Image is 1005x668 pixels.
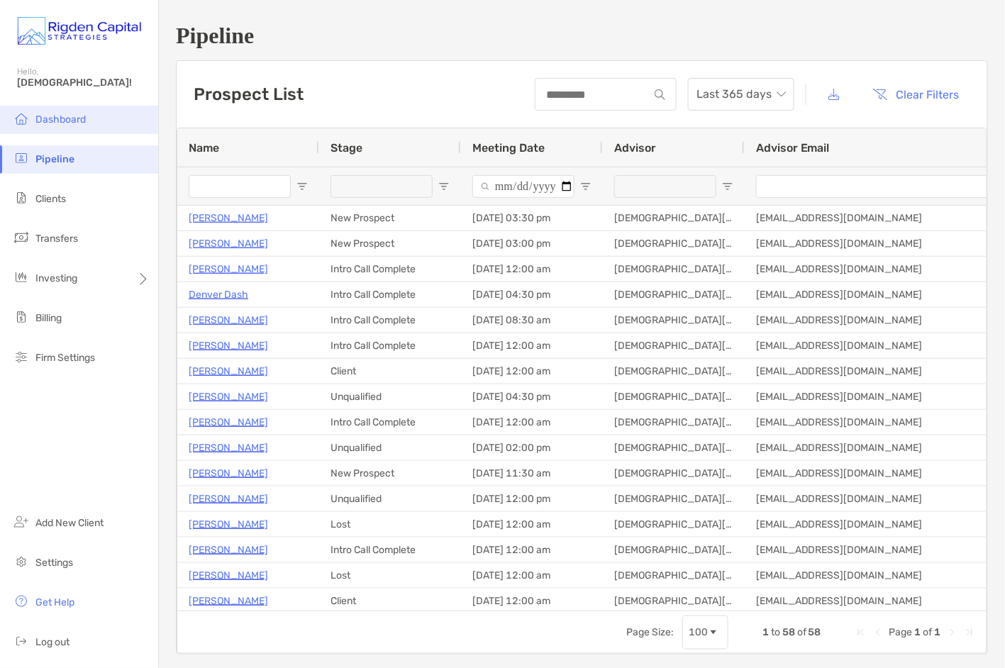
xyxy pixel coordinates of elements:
div: [DEMOGRAPHIC_DATA][PERSON_NAME], CFP® [603,486,745,511]
span: [DEMOGRAPHIC_DATA]! [17,77,150,89]
div: 100 [689,626,708,638]
div: [DATE] 12:00 am [461,589,603,613]
img: firm-settings icon [13,348,30,365]
div: [DEMOGRAPHIC_DATA][PERSON_NAME], CFP® [603,435,745,460]
div: [DEMOGRAPHIC_DATA][PERSON_NAME], CFP® [603,308,745,333]
div: Unqualified [319,435,461,460]
img: dashboard icon [13,110,30,127]
div: First Page [855,627,867,638]
div: Client [319,359,461,384]
img: get-help icon [13,593,30,610]
button: Open Filter Menu [722,181,733,192]
div: [DEMOGRAPHIC_DATA][PERSON_NAME], CFP® [603,384,745,409]
a: [PERSON_NAME] [189,362,268,380]
p: [PERSON_NAME] [189,516,268,533]
div: [DEMOGRAPHIC_DATA][PERSON_NAME], CFP® [603,257,745,282]
div: [DEMOGRAPHIC_DATA][PERSON_NAME], CFP® [603,359,745,384]
a: [PERSON_NAME] [189,311,268,329]
a: [PERSON_NAME] [189,490,268,508]
a: [PERSON_NAME] [189,541,268,559]
div: New Prospect [319,206,461,230]
span: Get Help [35,596,74,608]
div: Intro Call Complete [319,308,461,333]
span: Last 365 days [696,79,786,110]
span: Advisor Email [756,141,830,155]
span: Pipeline [35,153,74,165]
div: [DEMOGRAPHIC_DATA][PERSON_NAME], CFP® [603,563,745,588]
span: Add New Client [35,517,104,529]
div: Intro Call Complete [319,410,461,435]
div: New Prospect [319,461,461,486]
div: [DATE] 03:00 pm [461,231,603,256]
div: Last Page [964,627,975,638]
div: Unqualified [319,384,461,409]
a: [PERSON_NAME] [189,260,268,278]
span: Name [189,141,219,155]
button: Clear Filters [862,79,970,110]
span: Meeting Date [472,141,545,155]
div: Intro Call Complete [319,282,461,307]
span: Investing [35,272,77,284]
span: Advisor [614,141,656,155]
div: Lost [319,563,461,588]
span: Billing [35,312,62,324]
p: [PERSON_NAME] [189,337,268,355]
span: 1 [762,626,769,638]
div: [DATE] 11:30 am [461,461,603,486]
a: [PERSON_NAME] [189,567,268,584]
button: Open Filter Menu [296,181,308,192]
a: Denver Dash [189,286,248,304]
div: [DATE] 12:00 am [461,410,603,435]
img: investing icon [13,269,30,286]
div: [DATE] 12:00 am [461,512,603,537]
img: transfers icon [13,229,30,246]
div: [DATE] 08:30 am [461,308,603,333]
span: 58 [809,626,821,638]
img: add_new_client icon [13,513,30,530]
div: Page Size [682,616,728,650]
span: 58 [782,626,795,638]
div: Intro Call Complete [319,333,461,358]
input: Meeting Date Filter Input [472,175,574,198]
span: to [771,626,780,638]
img: settings icon [13,553,30,570]
span: 1 [935,626,941,638]
div: [DEMOGRAPHIC_DATA][PERSON_NAME], CFP® [603,512,745,537]
a: [PERSON_NAME] [189,413,268,431]
div: [DEMOGRAPHIC_DATA][PERSON_NAME], CFP® [603,231,745,256]
span: Dashboard [35,113,86,126]
div: [DATE] 12:00 am [461,538,603,562]
div: [DEMOGRAPHIC_DATA][PERSON_NAME], CFP® [603,282,745,307]
div: [DEMOGRAPHIC_DATA][PERSON_NAME], CFP® [603,538,745,562]
div: New Prospect [319,231,461,256]
img: Zoe Logo [17,6,141,57]
img: logout icon [13,633,30,650]
h3: Prospect List [194,84,304,104]
span: Page [889,626,913,638]
a: [PERSON_NAME] [189,464,268,482]
div: [DEMOGRAPHIC_DATA][PERSON_NAME], CFP® [603,589,745,613]
span: of [797,626,806,638]
span: Clients [35,193,66,205]
p: [PERSON_NAME] [189,235,268,252]
div: Next Page [947,627,958,638]
button: Open Filter Menu [580,181,592,192]
div: Lost [319,512,461,537]
div: Client [319,589,461,613]
div: [DATE] 12:00 pm [461,486,603,511]
div: Intro Call Complete [319,257,461,282]
div: Previous Page [872,627,884,638]
div: [DEMOGRAPHIC_DATA][PERSON_NAME], CFP® [603,410,745,435]
p: [PERSON_NAME] [189,388,268,406]
div: [DEMOGRAPHIC_DATA][PERSON_NAME], CFP® [603,206,745,230]
a: [PERSON_NAME] [189,209,268,227]
div: [DATE] 12:00 am [461,333,603,358]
